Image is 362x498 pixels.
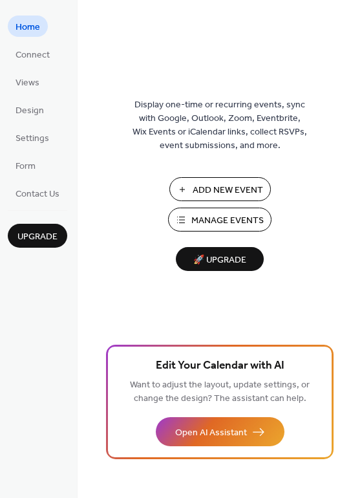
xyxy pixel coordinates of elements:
[8,16,48,37] a: Home
[8,99,52,120] a: Design
[16,160,36,173] span: Form
[8,182,67,204] a: Contact Us
[156,357,284,375] span: Edit Your Calendar with AI
[16,104,44,118] span: Design
[16,49,50,62] span: Connect
[130,376,310,407] span: Want to adjust the layout, update settings, or change the design? The assistant can help.
[133,98,307,153] span: Display one-time or recurring events, sync with Google, Outlook, Zoom, Eventbrite, Wix Events or ...
[169,177,271,201] button: Add New Event
[8,71,47,92] a: Views
[175,426,247,440] span: Open AI Assistant
[8,155,43,176] a: Form
[168,208,271,232] button: Manage Events
[8,224,67,248] button: Upgrade
[193,184,263,197] span: Add New Event
[16,188,59,201] span: Contact Us
[16,76,39,90] span: Views
[184,252,256,269] span: 🚀 Upgrade
[17,230,58,244] span: Upgrade
[176,247,264,271] button: 🚀 Upgrade
[8,127,57,148] a: Settings
[8,43,58,65] a: Connect
[156,417,284,446] button: Open AI Assistant
[191,214,264,228] span: Manage Events
[16,132,49,146] span: Settings
[16,21,40,34] span: Home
